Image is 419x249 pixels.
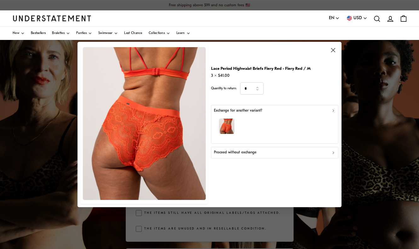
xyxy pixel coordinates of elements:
[176,27,190,40] a: Learn
[149,32,165,35] span: Collections
[76,32,87,35] span: Panties
[31,27,46,40] a: Bestsellers
[353,15,362,22] span: USD
[13,15,91,21] a: Understatement Homepage
[214,150,256,156] p: Proceed without exchange
[346,15,367,22] button: USD
[211,105,338,144] button: Exchange for another variant?model-name=Kora|model-size=XL
[219,119,234,134] img: model-name=Kora|model-size=XL
[211,86,237,91] p: Quantity to return:
[211,147,338,158] button: Proceed without exchange
[98,27,118,40] a: Swimwear
[211,65,311,72] p: Lace Period Highwaist Briefs Fiery Red - Fiery Red / M
[329,15,340,22] button: EN
[83,47,206,200] img: lace-period-hiw-brief-fiery-red.jpg
[98,32,112,35] span: Swimwear
[13,27,25,40] a: New
[76,27,92,40] a: Panties
[52,27,70,40] a: Bralettes
[31,32,46,35] span: Bestsellers
[176,32,185,35] span: Learn
[211,73,311,79] p: 3 × $41.00
[124,27,142,40] a: Last Chance
[149,27,170,40] a: Collections
[13,32,19,35] span: New
[124,32,142,35] span: Last Chance
[329,15,334,22] span: EN
[52,32,65,35] span: Bralettes
[214,108,262,114] p: Exchange for another variant?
